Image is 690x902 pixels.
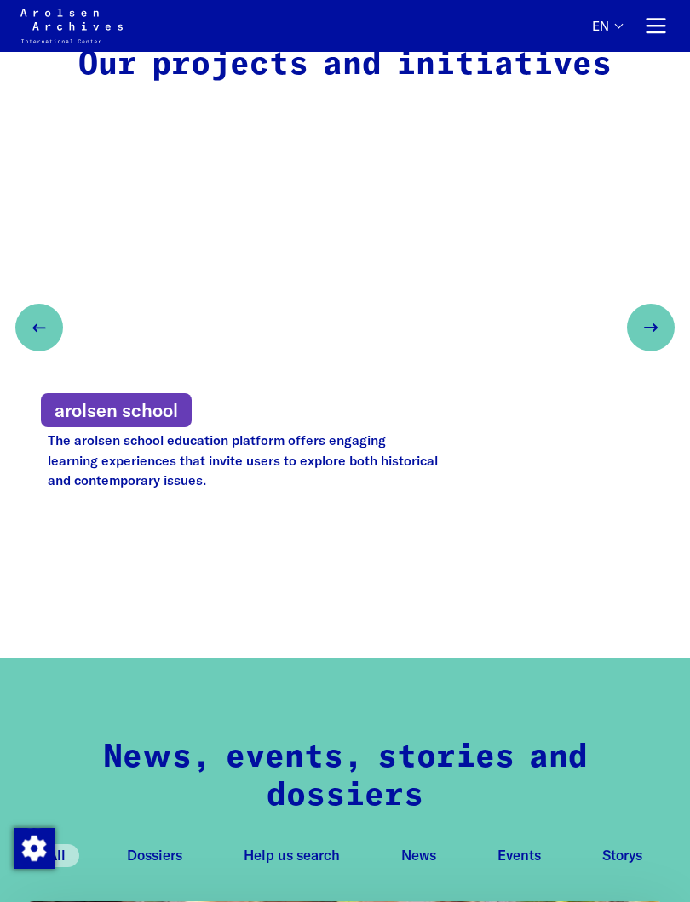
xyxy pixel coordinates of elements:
[230,844,354,867] button: Help us search
[388,844,450,867] button: News
[592,19,622,50] button: English, language selection
[20,844,670,867] div: Filter:
[34,844,79,867] button: All
[14,828,55,869] img: Change consent
[484,844,555,867] button: Events
[41,393,192,427] p: arolsen school
[592,9,670,43] nav: Primary
[15,304,63,351] button: Previous slide
[589,844,656,867] button: Storys
[20,739,670,816] h2: News, events, stories and dossiers
[113,844,196,867] button: Dossiers
[13,827,54,868] div: Change consent
[34,420,451,500] p: The arolsen school education platform offers engaging learning experiences that invite users to e...
[20,47,670,85] h2: Our projects and initiatives
[627,304,675,351] button: Next slide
